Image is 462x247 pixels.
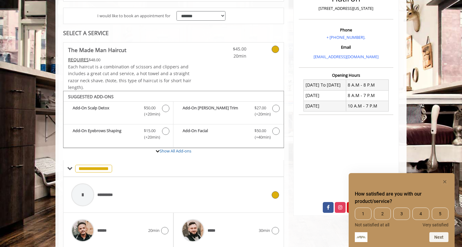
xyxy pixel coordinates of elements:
td: 8 A.M - 7 P.M [346,90,388,101]
span: $50.00 [144,105,156,111]
span: (+20min ) [251,111,269,117]
h3: Opening Hours [299,73,393,77]
div: The Made Man Haircut Add-onS [63,91,284,148]
span: 20min [148,227,160,234]
div: How satisfied are you with our product/service? Select an option from 1 to 5, with 1 being Not sa... [355,178,448,242]
td: [DATE] [304,101,346,111]
label: Add-On Scalp Detox [67,105,170,119]
span: $45.00 [210,46,246,52]
p: [STREET_ADDRESS][US_STATE] [300,5,392,12]
td: [DATE] To [DATE] [304,80,346,90]
span: 1 [355,208,371,220]
a: + [PHONE_NUMBER]. [326,34,365,40]
h3: Phone [300,28,392,32]
label: Add-On Beard Trim [176,105,280,119]
h2: How satisfied are you with our product/service? Select an option from 1 to 5, with 1 being Not sa... [355,190,448,205]
b: Add-On [PERSON_NAME] Trim [183,105,248,118]
span: I would like to book an appointment for [97,13,170,19]
span: (+20min ) [141,111,159,117]
span: 3 [393,208,410,220]
span: 5 [432,208,448,220]
button: Next question [429,232,448,242]
span: This service needs some Advance to be paid before we block your appointment [68,57,89,63]
a: [EMAIL_ADDRESS][DOMAIN_NAME] [314,54,379,59]
a: Show All Add-ons [160,148,191,154]
span: (+40min ) [251,134,269,140]
span: Very satisfied [423,222,448,227]
span: Not satisfied at all [355,222,389,227]
div: $48.00 [68,56,192,63]
span: Each haircut is a combination of scissors and clippers and includes a great cut and service, a ho... [68,64,191,90]
div: How satisfied are you with our product/service? Select an option from 1 to 5, with 1 being Not sa... [355,208,448,227]
label: Add-On Eyebrows Shaping [67,128,170,142]
span: 2 [374,208,391,220]
label: Add-On Facial [176,128,280,142]
span: (+20min ) [141,134,159,140]
td: 10 A.M - 7 P.M [346,101,388,111]
b: Add-On Eyebrows Shaping [73,128,138,140]
div: SELECT A SERVICE [63,30,284,36]
b: Add-On Facial [183,128,248,140]
span: 4 [412,208,429,220]
span: $50.00 [254,128,266,134]
b: SUGGESTED ADD-ONS [68,94,114,99]
span: $27.00 [254,105,266,111]
button: Hide survey [441,178,448,185]
h3: Email [300,45,392,49]
b: Add-On Scalp Detox [73,105,138,118]
span: 30min [259,227,270,234]
span: $15.00 [144,128,156,134]
span: 20min [210,53,246,59]
b: The Made Man Haircut [68,46,126,54]
td: [DATE] [304,90,346,101]
td: 8 A.M - 8 P.M [346,80,388,90]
